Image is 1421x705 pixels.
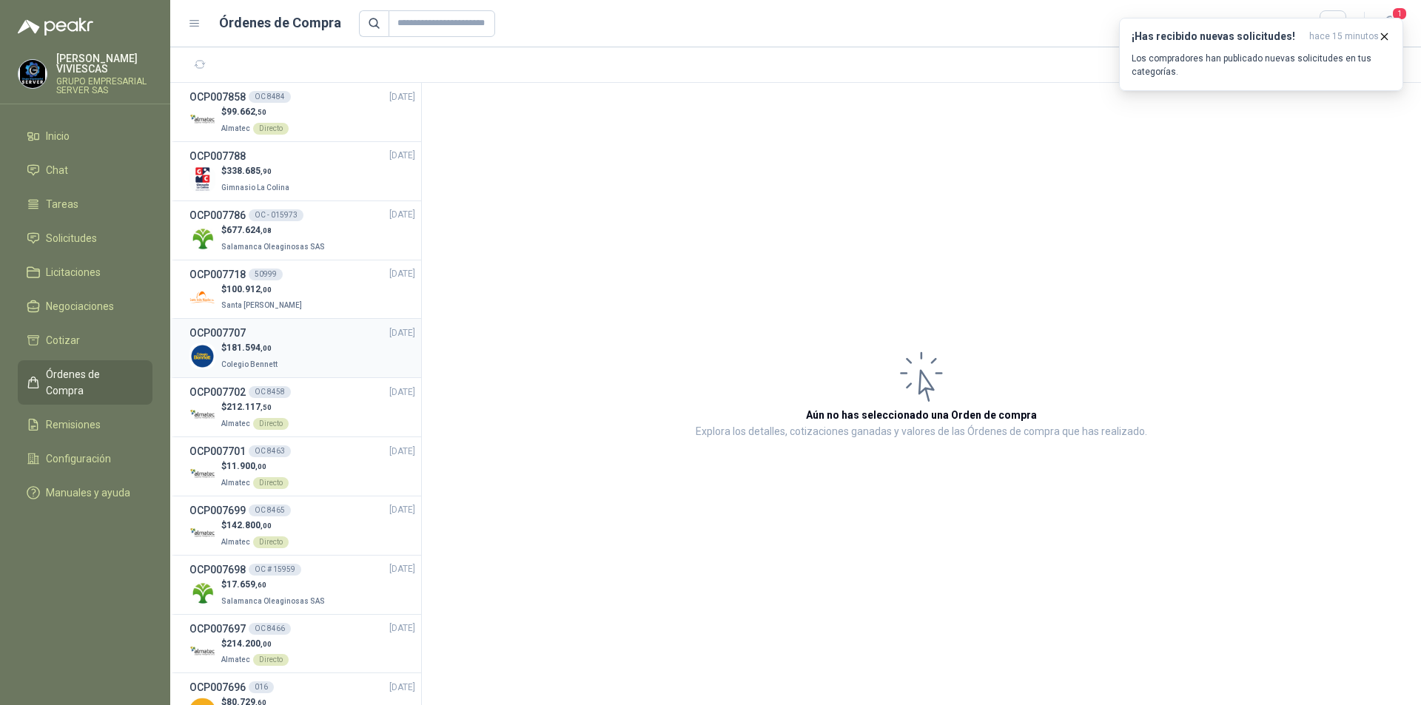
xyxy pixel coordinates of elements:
[226,461,266,471] span: 11.900
[806,407,1037,423] h3: Aún no has seleccionado una Orden de compra
[46,485,130,501] span: Manuales y ayuda
[1119,18,1403,91] button: ¡Has recibido nuevas solicitudes!hace 15 minutos Los compradores han publicado nuevas solicitudes...
[226,520,272,530] span: 142.800
[253,477,289,489] div: Directo
[226,107,266,117] span: 99.662
[189,166,215,192] img: Company Logo
[389,385,415,399] span: [DATE]
[249,681,274,693] div: 016
[46,451,111,467] span: Configuración
[221,519,289,533] p: $
[46,230,97,246] span: Solicitudes
[18,156,152,184] a: Chat
[1377,10,1403,37] button: 1
[221,400,289,414] p: $
[221,578,328,592] p: $
[221,223,328,237] p: $
[249,623,291,635] div: OC 8466
[46,264,101,280] span: Licitaciones
[46,366,138,399] span: Órdenes de Compra
[226,402,272,412] span: 212.117
[189,621,415,667] a: OCP007697OC 8466[DATE] Company Logo$214.200,00AlmatecDirecto
[696,423,1147,441] p: Explora los detalles, cotizaciones ganadas y valores de las Órdenes de compra que has realizado.
[389,503,415,517] span: [DATE]
[221,105,289,119] p: $
[18,224,152,252] a: Solicitudes
[189,384,246,400] h3: OCP007702
[261,344,272,352] span: ,00
[189,266,246,283] h3: OCP007718
[249,564,301,576] div: OC # 15959
[18,445,152,473] a: Configuración
[46,332,80,348] span: Cotizar
[389,445,415,459] span: [DATE]
[56,77,152,95] p: GRUPO EMPRESARIAL SERVER SAS
[189,443,415,490] a: OCP007701OC 8463[DATE] Company Logo$11.900,00AlmatecDirecto
[18,360,152,405] a: Órdenes de Compra
[226,284,272,294] span: 100.912
[249,209,303,221] div: OC - 015973
[46,298,114,314] span: Negociaciones
[189,639,215,665] img: Company Logo
[261,522,272,530] span: ,00
[249,386,291,398] div: OC 8458
[249,505,291,516] div: OC 8465
[189,521,215,547] img: Company Logo
[389,149,415,163] span: [DATE]
[189,402,215,428] img: Company Logo
[189,148,415,195] a: OCP007788[DATE] Company Logo$338.685,90Gimnasio La Colina
[189,561,246,578] h3: OCP007698
[189,679,246,695] h3: OCP007696
[18,326,152,354] a: Cotizar
[219,13,341,33] h1: Órdenes de Compra
[189,502,246,519] h3: OCP007699
[46,128,70,144] span: Inicio
[221,479,250,487] span: Almatec
[221,341,280,355] p: $
[221,243,325,251] span: Salamanca Oleaginosas SAS
[19,60,47,88] img: Company Logo
[189,343,215,369] img: Company Logo
[389,208,415,222] span: [DATE]
[189,207,415,254] a: OCP007786OC - 015973[DATE] Company Logo$677.624,08Salamanca Oleaginosas SAS
[221,538,250,546] span: Almatec
[1309,30,1379,43] span: hace 15 minutos
[253,418,289,430] div: Directo
[255,462,266,470] span: ,00
[253,536,289,548] div: Directo
[249,91,291,103] div: OC 8484
[226,343,272,353] span: 181.594
[221,301,302,309] span: Santa [PERSON_NAME]
[221,419,250,428] span: Almatec
[221,124,250,132] span: Almatec
[189,226,215,252] img: Company Logo
[189,325,415,371] a: OCP007707[DATE] Company Logo$181.594,00Colegio Bennett
[221,597,325,605] span: Salamanca Oleaginosas SAS
[56,53,152,74] p: [PERSON_NAME] VIVIESCAS
[226,166,272,176] span: 338.685
[46,196,78,212] span: Tareas
[389,267,415,281] span: [DATE]
[18,411,152,439] a: Remisiones
[18,292,152,320] a: Negociaciones
[189,443,246,459] h3: OCP007701
[46,162,68,178] span: Chat
[221,283,305,297] p: $
[221,360,278,368] span: Colegio Bennett
[189,107,215,133] img: Company Logo
[261,167,272,175] span: ,90
[389,681,415,695] span: [DATE]
[255,581,266,589] span: ,60
[189,266,415,313] a: OCP00771850999[DATE] Company Logo$100.912,00Santa [PERSON_NAME]
[1391,7,1408,21] span: 1
[226,638,272,649] span: 214.200
[189,148,246,164] h3: OCP007788
[389,90,415,104] span: [DATE]
[189,384,415,431] a: OCP007702OC 8458[DATE] Company Logo$212.117,50AlmatecDirecto
[189,325,246,341] h3: OCP007707
[249,269,283,280] div: 50999
[253,123,289,135] div: Directo
[18,479,152,507] a: Manuales y ayuda
[221,183,289,192] span: Gimnasio La Colina
[389,621,415,635] span: [DATE]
